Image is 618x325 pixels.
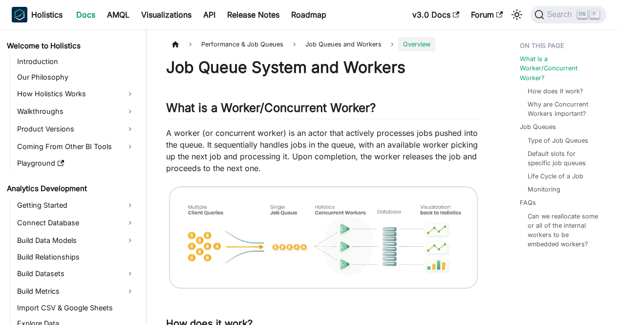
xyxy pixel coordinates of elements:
[544,10,578,19] span: Search
[398,37,435,51] span: Overview
[14,233,138,248] a: Build Data Models
[520,54,602,83] a: What is a Worker/Concurrent Worker?
[528,100,598,118] a: Why are Concurrent Workers important?
[12,7,27,22] img: Holistics
[166,101,481,119] h2: What is a Worker/Concurrent Worker?
[300,37,386,51] span: Job Queues and Workers
[14,86,138,102] a: How Holistics Works
[14,197,138,213] a: Getting Started
[528,149,598,168] a: Default slots for specific job queues
[465,7,509,22] a: Forum
[196,37,288,51] span: Performance & Job Queues
[509,7,525,22] button: Switch between dark and light mode (currently light mode)
[520,122,556,131] a: Job Queues
[14,139,138,154] a: Coming From Other BI Tools
[166,37,481,51] nav: Breadcrumbs
[590,10,599,19] kbd: K
[528,87,583,96] a: How does it work?
[70,7,101,22] a: Docs
[14,301,138,315] a: Import CSV & Google Sheets
[14,121,138,137] a: Product Versions
[528,212,598,249] a: Can we reallocate some or all of the internal workers to be embedded workers?
[14,266,138,282] a: Build Datasets
[531,6,606,23] button: Search (Ctrl+K)
[197,7,221,22] a: API
[166,127,481,174] p: A worker (or concurrent worker) is an actor that actively processes jobs pushed into the queue. I...
[14,250,138,264] a: Build Relationships
[520,198,536,207] a: FAQs
[14,215,138,231] a: Connect Database
[4,182,138,195] a: Analytics Development
[101,7,135,22] a: AMQL
[221,7,285,22] a: Release Notes
[406,7,465,22] a: v3.0 Docs
[12,7,63,22] a: HolisticsHolistics
[4,39,138,53] a: Welcome to Holistics
[135,7,197,22] a: Visualizations
[31,9,63,21] b: Holistics
[14,55,138,68] a: Introduction
[166,37,185,51] a: Home page
[14,156,138,170] a: Playground
[528,185,560,194] a: Monitoring
[14,104,138,119] a: Walkthroughs
[166,58,481,77] h1: Job Queue System and Workers
[14,70,138,84] a: Our Philosophy
[14,283,138,299] a: Build Metrics
[285,7,332,22] a: Roadmap
[528,172,583,181] a: Life Cycle of a Job
[528,136,588,145] a: Type of Job Queues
